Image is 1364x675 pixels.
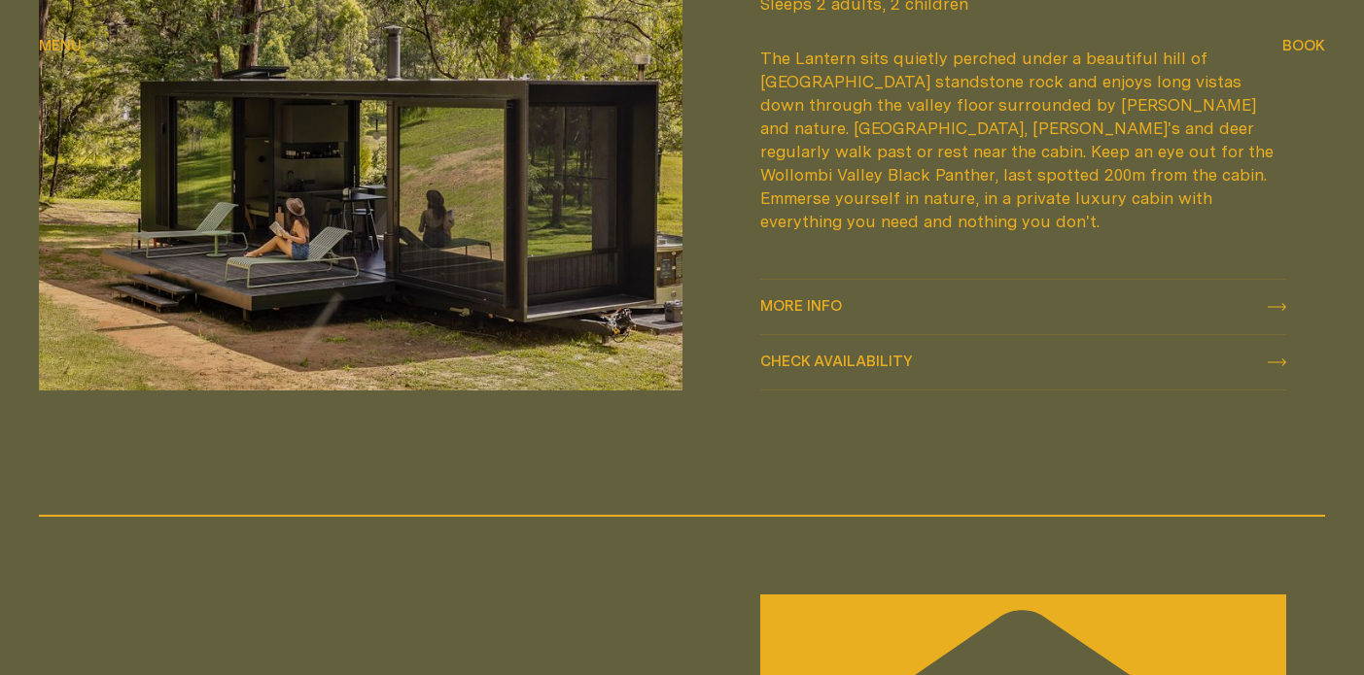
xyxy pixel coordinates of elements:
[1282,35,1325,58] button: show booking tray
[1282,38,1325,52] span: Book
[760,335,1287,389] button: check availability
[39,35,82,58] button: show menu
[760,298,842,313] span: More info
[760,280,1287,334] a: More info
[760,47,1287,233] div: The Lantern sits quietly perched under a beautiful hill of [GEOGRAPHIC_DATA] standstone rock and ...
[39,38,82,52] span: Menu
[760,354,913,368] span: Check availability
